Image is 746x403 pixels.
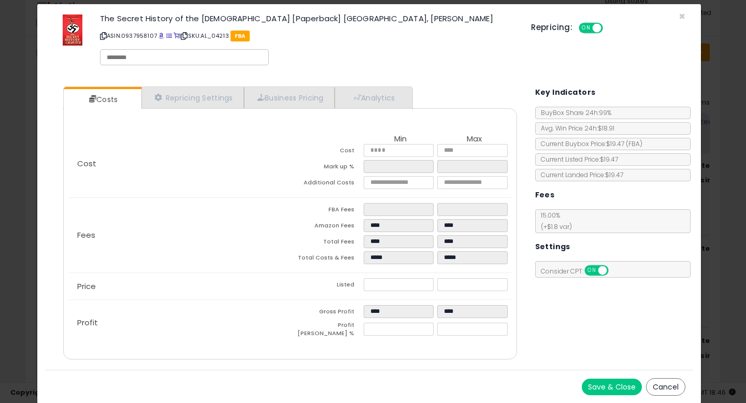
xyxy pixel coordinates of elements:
p: Profit [69,319,290,327]
a: Costs [64,89,140,110]
td: FBA Fees [290,203,364,219]
a: All offer listings [166,32,172,40]
th: Min [364,135,437,144]
span: 15.00 % [536,211,572,231]
a: Your listing only [174,32,179,40]
img: 41XrZ+3l4iL._SL60_.jpg [63,15,82,46]
p: Fees [69,231,290,239]
span: × [679,9,685,24]
span: (+$1.8 var) [536,222,572,231]
span: $19.47 [606,139,642,148]
p: Price [69,282,290,291]
td: Mark up % [290,160,364,176]
h5: Fees [535,189,555,201]
td: Listed [290,278,364,294]
a: BuyBox page [159,32,164,40]
td: Profit [PERSON_NAME] % [290,321,364,340]
button: Cancel [646,378,685,396]
span: Consider CPT: [536,267,622,276]
span: ( FBA ) [626,139,642,148]
span: Current Buybox Price: [536,139,642,148]
button: Save & Close [582,379,642,395]
h5: Key Indicators [535,86,596,99]
td: Amazon Fees [290,219,364,235]
a: Repricing Settings [141,87,244,108]
h3: The Secret History of the [DEMOGRAPHIC_DATA] [Paperback] [GEOGRAPHIC_DATA], [PERSON_NAME] [100,15,515,22]
span: OFF [601,24,618,33]
span: BuyBox Share 24h: 99% [536,108,611,117]
th: Max [437,135,511,144]
span: Avg. Win Price 24h: $18.91 [536,124,614,133]
span: OFF [607,266,623,275]
a: Business Pricing [244,87,335,108]
h5: Settings [535,240,570,253]
span: ON [580,24,593,33]
p: ASIN: 0937958107 | SKU: AL_04213 [100,27,515,44]
span: FBA [231,31,250,41]
td: Total Fees [290,235,364,251]
td: Total Costs & Fees [290,251,364,267]
h5: Repricing: [531,23,572,32]
span: ON [585,266,598,275]
td: Gross Profit [290,305,364,321]
span: Current Landed Price: $19.47 [536,170,623,179]
p: Cost [69,160,290,168]
td: Additional Costs [290,176,364,192]
span: Current Listed Price: $19.47 [536,155,618,164]
td: Cost [290,144,364,160]
a: Analytics [335,87,411,108]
